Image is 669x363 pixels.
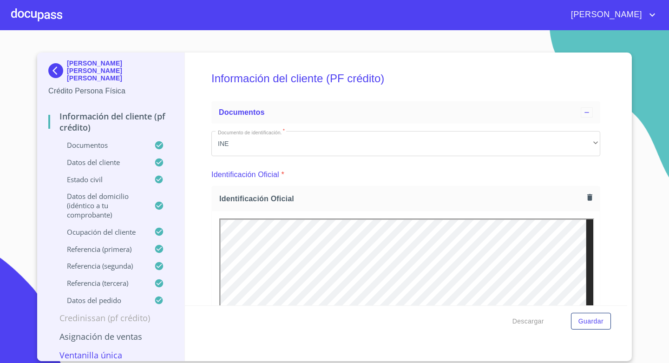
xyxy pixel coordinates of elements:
[48,191,154,219] p: Datos del domicilio (idéntico a tu comprobante)
[48,158,154,167] p: Datos del cliente
[48,175,154,184] p: Estado Civil
[564,7,658,22] button: account of current user
[578,316,603,327] span: Guardar
[211,131,600,156] div: INE
[509,313,548,330] button: Descargar
[48,244,154,254] p: Referencia (primera)
[48,227,154,237] p: Ocupación del Cliente
[571,313,611,330] button: Guardar
[219,108,264,116] span: Documentos
[48,350,173,361] p: Ventanilla única
[67,59,173,82] p: [PERSON_NAME] [PERSON_NAME] [PERSON_NAME]
[48,86,173,97] p: Crédito Persona Física
[219,194,584,204] span: Identificación Oficial
[48,331,173,342] p: Asignación de Ventas
[48,140,154,150] p: Documentos
[48,111,173,133] p: Información del cliente (PF crédito)
[48,63,67,78] img: Docupass spot blue
[211,169,279,180] p: Identificación Oficial
[211,59,600,98] h5: Información del cliente (PF crédito)
[48,59,173,86] div: [PERSON_NAME] [PERSON_NAME] [PERSON_NAME]
[48,296,154,305] p: Datos del pedido
[512,316,544,327] span: Descargar
[564,7,647,22] span: [PERSON_NAME]
[48,261,154,271] p: Referencia (segunda)
[211,101,600,124] div: Documentos
[48,312,173,323] p: Credinissan (PF crédito)
[48,278,154,288] p: Referencia (tercera)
